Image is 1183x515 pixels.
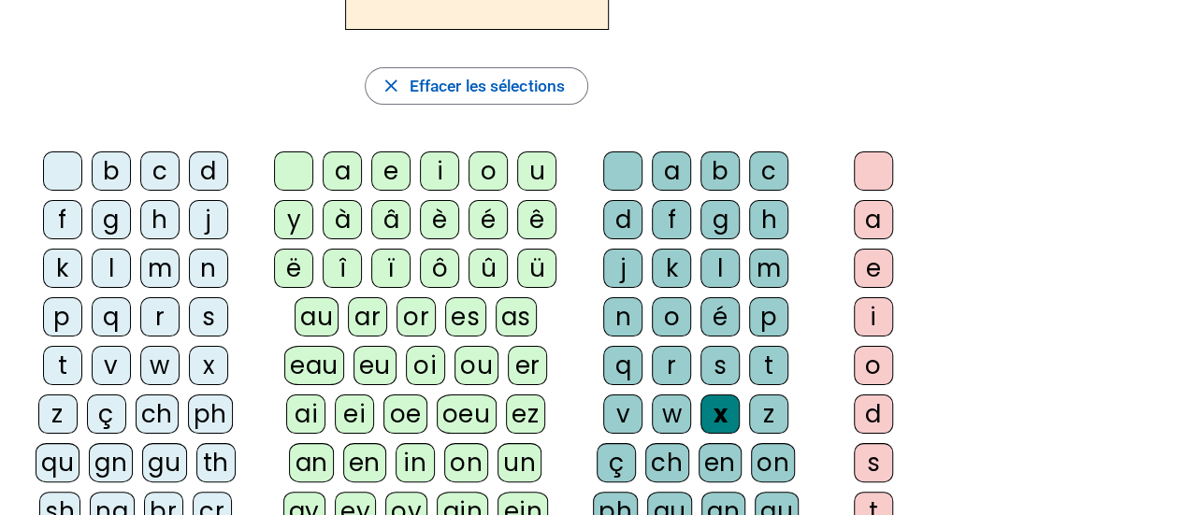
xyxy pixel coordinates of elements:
div: f [43,200,82,239]
div: i [854,297,893,336]
div: s [189,297,228,336]
div: eu [353,346,397,385]
div: h [749,200,788,239]
div: ë [274,249,313,288]
div: ch [645,443,688,482]
div: on [444,443,488,482]
div: oe [383,394,426,434]
div: o [652,297,691,336]
div: q [603,346,642,385]
div: z [749,394,788,434]
div: ez [506,394,545,434]
div: v [92,346,131,385]
div: ï [371,249,411,288]
div: o [469,151,508,191]
div: an [289,443,333,482]
div: î [323,249,362,288]
div: gn [89,443,133,482]
div: a [652,151,691,191]
div: r [652,346,691,385]
div: é [700,297,740,336]
mat-icon: close [381,76,402,97]
div: w [652,394,691,434]
div: au [295,297,339,336]
div: as [496,297,537,336]
div: â [371,200,411,239]
div: s [854,443,893,482]
div: eau [284,346,344,385]
div: j [189,200,228,239]
div: è [420,200,459,239]
div: t [749,346,788,385]
div: in [396,443,435,482]
div: gu [142,443,186,482]
div: ei [335,394,374,434]
div: ch [136,394,179,434]
div: es [445,297,485,336]
div: h [140,200,180,239]
div: k [652,249,691,288]
div: l [92,249,131,288]
div: n [189,249,228,288]
div: d [603,200,642,239]
div: v [603,394,642,434]
div: y [274,200,313,239]
div: qu [36,443,79,482]
div: d [189,151,228,191]
div: ç [87,394,126,434]
div: j [603,249,642,288]
button: Effacer les sélections [365,67,588,105]
div: i [420,151,459,191]
div: x [700,394,740,434]
div: ar [348,297,387,336]
div: x [189,346,228,385]
div: o [854,346,893,385]
div: w [140,346,180,385]
div: u [517,151,556,191]
div: m [140,249,180,288]
div: p [43,297,82,336]
div: en [699,443,742,482]
div: e [371,151,411,191]
div: ü [517,249,556,288]
div: oi [406,346,445,385]
div: on [751,443,795,482]
div: a [854,200,893,239]
div: ou [454,346,498,385]
div: r [140,297,180,336]
div: n [603,297,642,336]
div: ç [597,443,636,482]
span: Effacer les sélections [409,72,565,100]
div: un [498,443,541,482]
div: f [652,200,691,239]
div: q [92,297,131,336]
div: g [92,200,131,239]
div: er [508,346,547,385]
div: c [749,151,788,191]
div: s [700,346,740,385]
div: ê [517,200,556,239]
div: m [749,249,788,288]
div: ai [286,394,325,434]
div: p [749,297,788,336]
div: a [323,151,362,191]
div: g [700,200,740,239]
div: ph [188,394,233,434]
div: z [38,394,78,434]
div: à [323,200,362,239]
div: l [700,249,740,288]
div: é [469,200,508,239]
div: k [43,249,82,288]
div: b [700,151,740,191]
div: th [196,443,236,482]
div: ô [420,249,459,288]
div: oeu [437,394,497,434]
div: or [397,297,436,336]
div: c [140,151,180,191]
div: b [92,151,131,191]
div: d [854,394,893,434]
div: e [854,249,893,288]
div: en [343,443,386,482]
div: t [43,346,82,385]
div: û [469,249,508,288]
